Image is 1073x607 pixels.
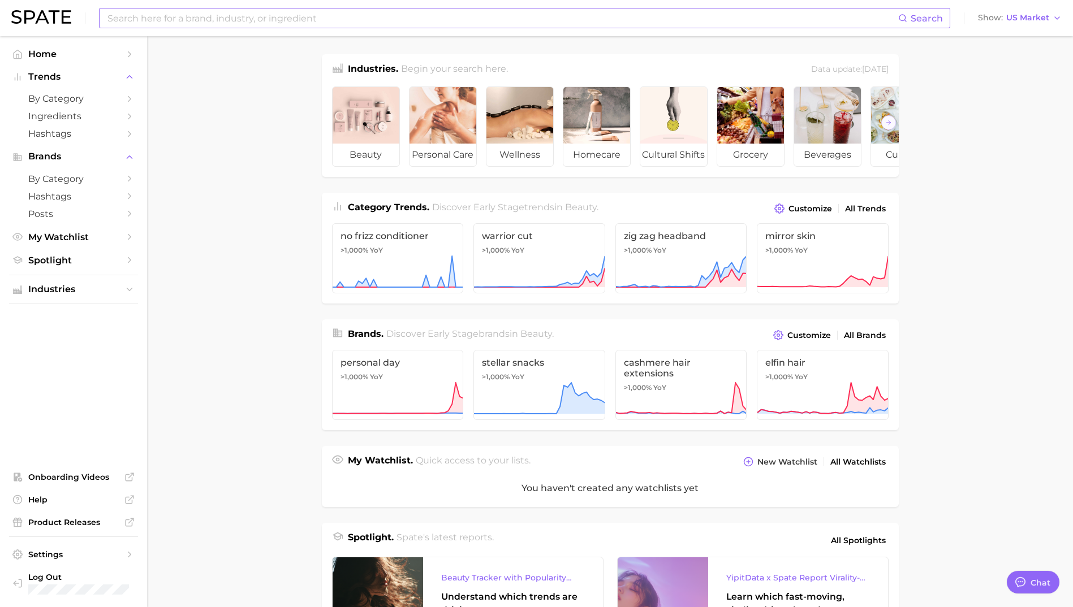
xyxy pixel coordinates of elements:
button: Brands [9,148,138,165]
a: Help [9,491,138,508]
span: My Watchlist [28,232,119,242]
span: All Watchlists [830,457,886,467]
span: personal day [341,357,455,368]
span: no frizz conditioner [341,231,455,241]
a: warrior cut>1,000% YoY [473,223,605,293]
span: Search [911,13,943,24]
a: no frizz conditioner>1,000% YoY [332,223,464,293]
span: Customize [788,204,832,214]
a: My Watchlist [9,228,138,246]
div: You haven't created any watchlists yet [322,470,899,507]
span: beauty [333,144,399,166]
a: beauty [332,86,400,167]
button: ShowUS Market [975,11,1065,25]
a: stellar snacks>1,000% YoY [473,350,605,420]
span: YoY [370,372,383,381]
a: beverages [794,86,861,167]
a: cashmere hair extensions>1,000% YoY [615,350,747,420]
span: >1,000% [624,246,652,254]
span: Hashtags [28,191,119,202]
span: >1,000% [765,372,793,381]
span: >1,000% [341,246,368,254]
span: YoY [795,372,808,381]
button: Scroll Right [881,115,896,130]
a: Product Releases [9,514,138,531]
span: by Category [28,93,119,104]
span: mirror skin [765,231,880,241]
span: Hashtags [28,128,119,139]
span: wellness [486,144,553,166]
input: Search here for a brand, industry, or ingredient [106,8,898,28]
span: New Watchlist [757,457,817,467]
button: Customize [772,201,834,216]
a: All Watchlists [828,454,889,470]
h1: Spotlight. [348,531,394,550]
a: Ingredients [9,107,138,125]
span: Settings [28,549,119,560]
span: personal care [410,144,476,166]
span: Spotlight [28,255,119,266]
span: Ingredients [28,111,119,122]
button: Trends [9,68,138,85]
span: warrior cut [482,231,597,241]
div: Beauty Tracker with Popularity Index [441,571,585,584]
a: All Brands [841,328,889,343]
span: cultural shifts [640,144,707,166]
span: beauty [565,202,597,213]
span: Industries [28,284,119,294]
a: Hashtags [9,125,138,142]
a: by Category [9,90,138,107]
a: Posts [9,205,138,223]
div: Data update: [DATE] [811,62,889,77]
span: homecare [563,144,630,166]
span: Product Releases [28,517,119,527]
img: SPATE [11,10,71,24]
span: Brands . [348,328,383,339]
span: YoY [653,246,666,255]
button: Industries [9,281,138,298]
a: All Trends [842,201,889,216]
a: personal day>1,000% YoY [332,350,464,420]
h2: Begin your search here. [401,62,508,77]
span: Discover Early Stage brands in . [386,328,554,339]
a: All Spotlights [828,531,889,550]
span: YoY [511,372,524,381]
span: All Trends [845,204,886,214]
a: homecare [563,86,631,167]
a: Settings [9,546,138,563]
span: Log Out [28,572,174,582]
span: >1,000% [624,383,652,392]
span: beauty [520,328,552,339]
span: Customize [787,331,831,340]
h1: My Watchlist. [348,454,413,470]
a: culinary [871,86,938,167]
span: >1,000% [482,246,510,254]
h2: Spate's latest reports. [397,531,494,550]
span: Onboarding Videos [28,472,119,482]
span: Home [28,49,119,59]
span: Discover Early Stage trends in . [432,202,598,213]
a: Hashtags [9,188,138,205]
span: US Market [1006,15,1049,21]
span: >1,000% [765,246,793,254]
span: Trends [28,72,119,82]
span: grocery [717,144,784,166]
span: cashmere hair extensions [624,357,739,379]
span: YoY [370,246,383,255]
span: YoY [653,383,666,392]
button: New Watchlist [740,454,820,470]
span: Category Trends . [348,202,429,213]
span: Help [28,495,119,505]
h1: Industries. [348,62,398,77]
a: mirror skin>1,000% YoY [757,223,889,293]
span: YoY [795,246,808,255]
a: elfin hair>1,000% YoY [757,350,889,420]
h2: Quick access to your lists. [416,454,531,470]
a: Spotlight [9,252,138,269]
a: Home [9,45,138,63]
a: Onboarding Videos [9,469,138,485]
a: personal care [409,86,477,167]
a: wellness [486,86,554,167]
span: YoY [511,246,524,255]
a: zig zag headband>1,000% YoY [615,223,747,293]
